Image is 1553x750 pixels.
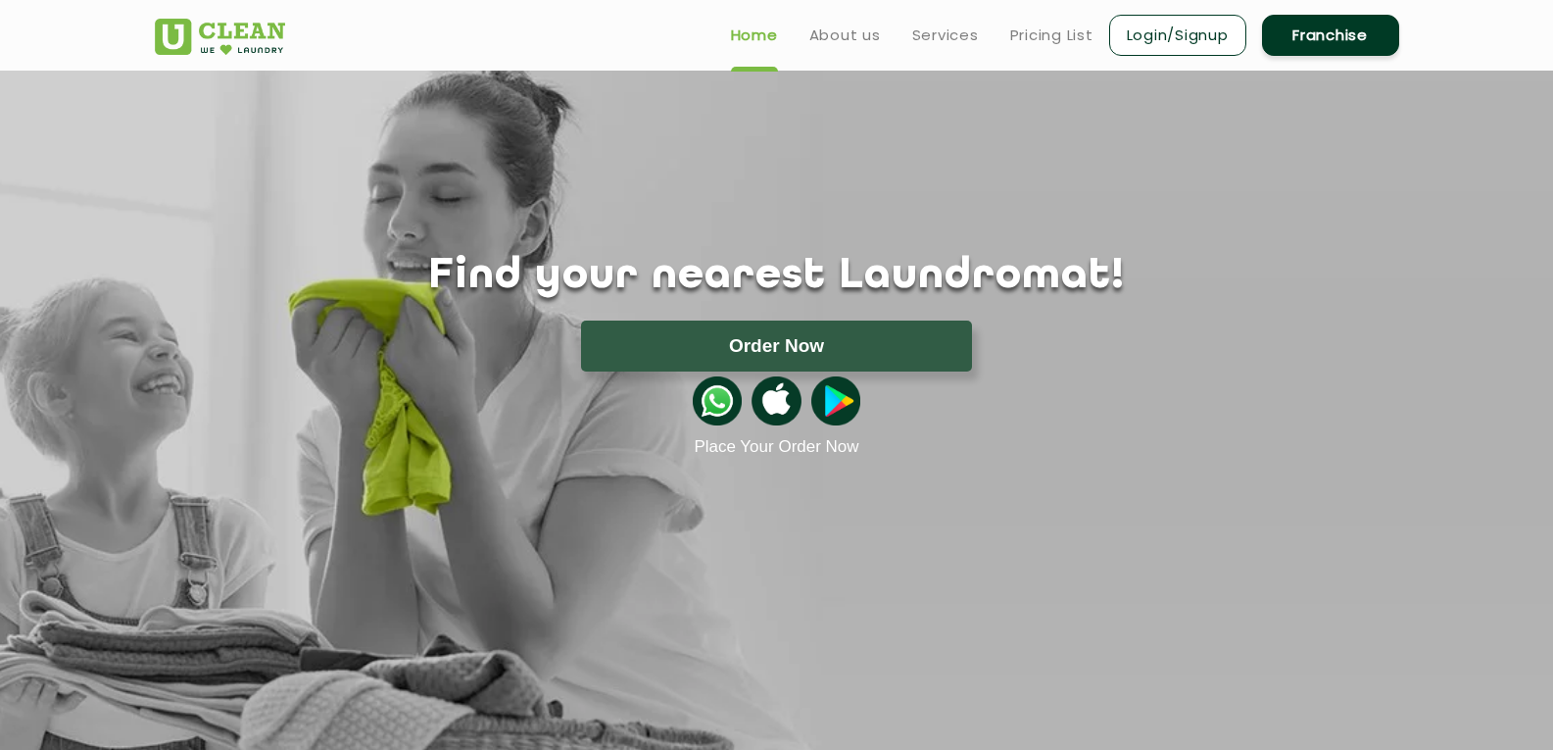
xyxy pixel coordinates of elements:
a: Home [731,24,778,47]
img: apple-icon.png [752,376,801,425]
a: Pricing List [1010,24,1093,47]
a: Login/Signup [1109,15,1246,56]
button: Order Now [581,321,972,372]
a: Franchise [1262,15,1399,56]
a: About us [809,24,881,47]
a: Services [912,24,979,47]
img: UClean Laundry and Dry Cleaning [155,19,285,55]
a: Place Your Order Now [694,437,858,457]
h1: Find your nearest Laundromat! [140,252,1414,301]
img: whatsappicon.png [693,376,742,425]
img: playstoreicon.png [811,376,860,425]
